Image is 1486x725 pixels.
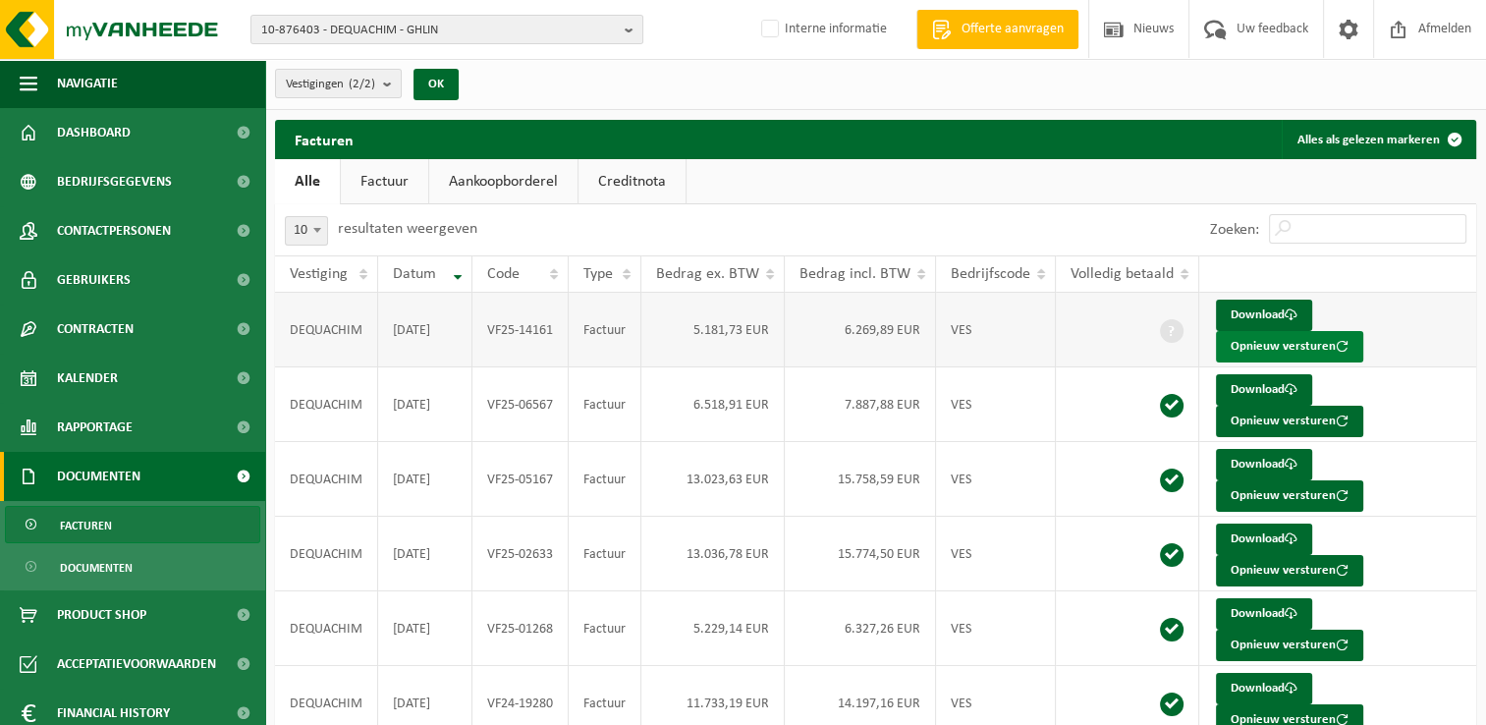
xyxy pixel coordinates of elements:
[57,108,131,157] span: Dashboard
[286,217,327,245] span: 10
[785,293,936,367] td: 6.269,89 EUR
[57,403,133,452] span: Rapportage
[261,16,617,45] span: 10-876403 - DEQUACHIM - GHLIN
[785,591,936,666] td: 6.327,26 EUR
[1216,673,1312,704] a: Download
[785,367,936,442] td: 7.887,88 EUR
[1216,406,1363,437] button: Opnieuw versturen
[349,78,375,90] count: (2/2)
[275,442,378,517] td: DEQUACHIM
[60,549,133,586] span: Documenten
[936,591,1056,666] td: VES
[378,367,472,442] td: [DATE]
[936,367,1056,442] td: VES
[957,20,1069,39] span: Offerte aanvragen
[472,517,569,591] td: VF25-02633
[641,591,785,666] td: 5.229,14 EUR
[250,15,643,44] button: 10-876403 - DEQUACHIM - GHLIN
[57,206,171,255] span: Contactpersonen
[57,59,118,108] span: Navigatie
[641,367,785,442] td: 6.518,91 EUR
[275,517,378,591] td: DEQUACHIM
[936,517,1056,591] td: VES
[569,442,641,517] td: Factuur
[275,367,378,442] td: DEQUACHIM
[785,442,936,517] td: 15.758,59 EUR
[1216,331,1363,362] button: Opnieuw versturen
[1216,630,1363,661] button: Opnieuw versturen
[57,354,118,403] span: Kalender
[916,10,1078,49] a: Offerte aanvragen
[1216,524,1312,555] a: Download
[472,442,569,517] td: VF25-05167
[275,120,373,158] h2: Facturen
[472,591,569,666] td: VF25-01268
[1216,449,1312,480] a: Download
[578,159,686,204] a: Creditnota
[413,69,459,100] button: OK
[57,590,146,640] span: Product Shop
[1216,598,1312,630] a: Download
[1216,300,1312,331] a: Download
[641,293,785,367] td: 5.181,73 EUR
[57,255,131,305] span: Gebruikers
[785,517,936,591] td: 15.774,50 EUR
[583,266,613,282] span: Type
[799,266,910,282] span: Bedrag incl. BTW
[1282,120,1474,159] button: Alles als gelezen markeren
[286,70,375,99] span: Vestigingen
[757,15,887,44] label: Interne informatie
[569,591,641,666] td: Factuur
[951,266,1030,282] span: Bedrijfscode
[378,293,472,367] td: [DATE]
[1216,480,1363,512] button: Opnieuw versturen
[378,591,472,666] td: [DATE]
[378,442,472,517] td: [DATE]
[57,305,134,354] span: Contracten
[569,293,641,367] td: Factuur
[936,442,1056,517] td: VES
[275,591,378,666] td: DEQUACHIM
[641,517,785,591] td: 13.036,78 EUR
[472,293,569,367] td: VF25-14161
[1216,555,1363,586] button: Opnieuw versturen
[341,159,428,204] a: Factuur
[290,266,348,282] span: Vestiging
[393,266,436,282] span: Datum
[60,507,112,544] span: Facturen
[472,367,569,442] td: VF25-06567
[1210,222,1259,238] label: Zoeken:
[429,159,578,204] a: Aankoopborderel
[57,452,140,501] span: Documenten
[378,517,472,591] td: [DATE]
[641,442,785,517] td: 13.023,63 EUR
[1071,266,1174,282] span: Volledig betaald
[656,266,759,282] span: Bedrag ex. BTW
[5,506,260,543] a: Facturen
[57,157,172,206] span: Bedrijfsgegevens
[275,159,340,204] a: Alle
[57,640,216,689] span: Acceptatievoorwaarden
[275,69,402,98] button: Vestigingen(2/2)
[936,293,1056,367] td: VES
[569,517,641,591] td: Factuur
[1216,374,1312,406] a: Download
[569,367,641,442] td: Factuur
[338,221,477,237] label: resultaten weergeven
[275,293,378,367] td: DEQUACHIM
[5,548,260,586] a: Documenten
[487,266,520,282] span: Code
[285,216,328,246] span: 10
